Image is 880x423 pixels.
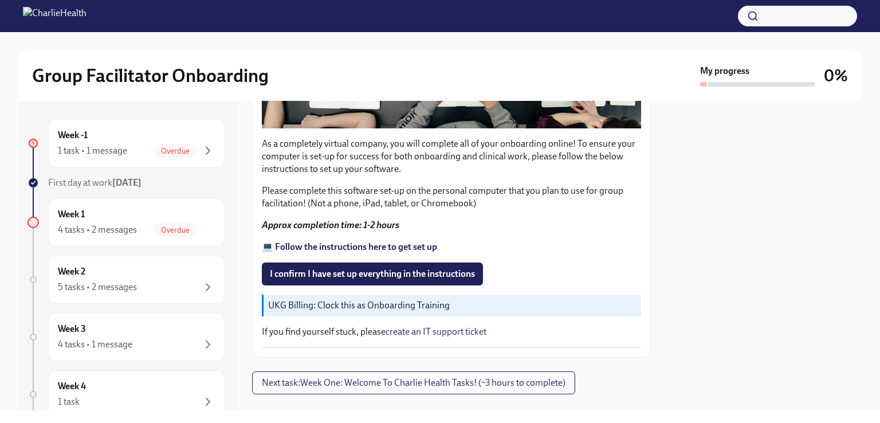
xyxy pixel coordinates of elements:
[262,263,483,285] button: I confirm I have set up everything in the instructions
[154,147,197,155] span: Overdue
[27,177,225,189] a: First day at work[DATE]
[112,177,142,188] strong: [DATE]
[23,7,87,25] img: CharlieHealth
[32,64,269,87] h2: Group Facilitator Onboarding
[386,326,486,337] a: create an IT support ticket
[58,281,137,293] div: 5 tasks • 2 messages
[262,220,399,230] strong: Approx completion time: 1-2 hours
[27,370,225,418] a: Week 41 task
[262,138,641,175] p: As a completely virtual company, you will complete all of your onboarding online! To ensure your ...
[268,299,637,312] p: UKG Billing: Clock this as Onboarding Training
[824,65,848,86] h3: 0%
[262,377,565,389] span: Next task : Week One: Welcome To Charlie Health Tasks! (~3 hours to complete)
[262,185,641,210] p: Please complete this software set-up on the personal computer that you plan to use for group faci...
[27,256,225,304] a: Week 25 tasks • 2 messages
[154,226,197,234] span: Overdue
[270,268,475,280] span: I confirm I have set up everything in the instructions
[27,198,225,246] a: Week 14 tasks • 2 messagesOverdue
[262,241,437,252] a: 💻 Follow the instructions here to get set up
[58,395,80,408] div: 1 task
[27,313,225,361] a: Week 34 tasks • 1 message
[48,177,142,188] span: First day at work
[58,129,88,142] h6: Week -1
[58,265,85,278] h6: Week 2
[252,371,575,394] button: Next task:Week One: Welcome To Charlie Health Tasks! (~3 hours to complete)
[262,326,641,338] p: If you find yourself stuck, please
[58,144,127,157] div: 1 task • 1 message
[700,65,749,77] strong: My progress
[58,380,86,393] h6: Week 4
[58,224,137,236] div: 4 tasks • 2 messages
[58,338,132,351] div: 4 tasks • 1 message
[58,208,85,221] h6: Week 1
[27,119,225,167] a: Week -11 task • 1 messageOverdue
[58,323,86,335] h6: Week 3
